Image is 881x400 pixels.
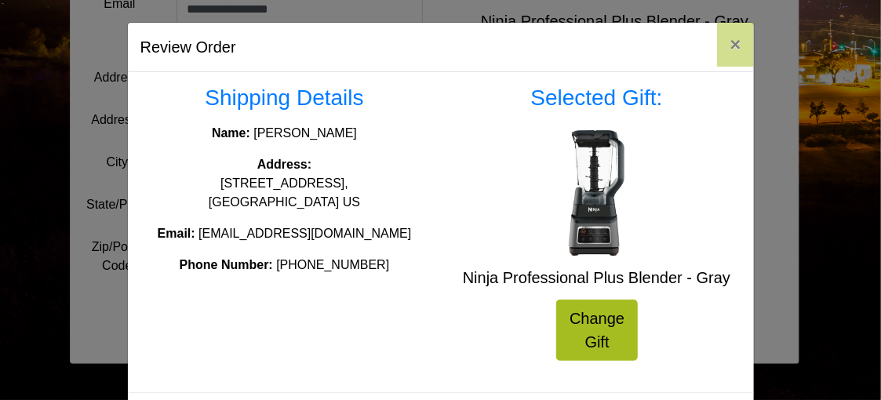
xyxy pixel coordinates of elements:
strong: Address: [257,158,311,171]
span: [PHONE_NUMBER] [276,258,389,271]
img: Ninja Professional Plus Blender - Gray [534,130,660,256]
h5: Review Order [140,35,236,59]
h3: Selected Gift: [453,85,741,111]
strong: Name: [212,126,250,140]
span: [EMAIL_ADDRESS][DOMAIN_NAME] [198,227,411,240]
a: Change Gift [556,300,638,361]
span: [STREET_ADDRESS], [GEOGRAPHIC_DATA] US [209,176,360,209]
strong: Phone Number: [180,258,273,271]
h5: Ninja Professional Plus Blender - Gray [453,268,741,287]
strong: Email: [158,227,195,240]
button: Close [717,23,753,67]
span: [PERSON_NAME] [253,126,357,140]
h3: Shipping Details [140,85,429,111]
span: × [730,34,741,55]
